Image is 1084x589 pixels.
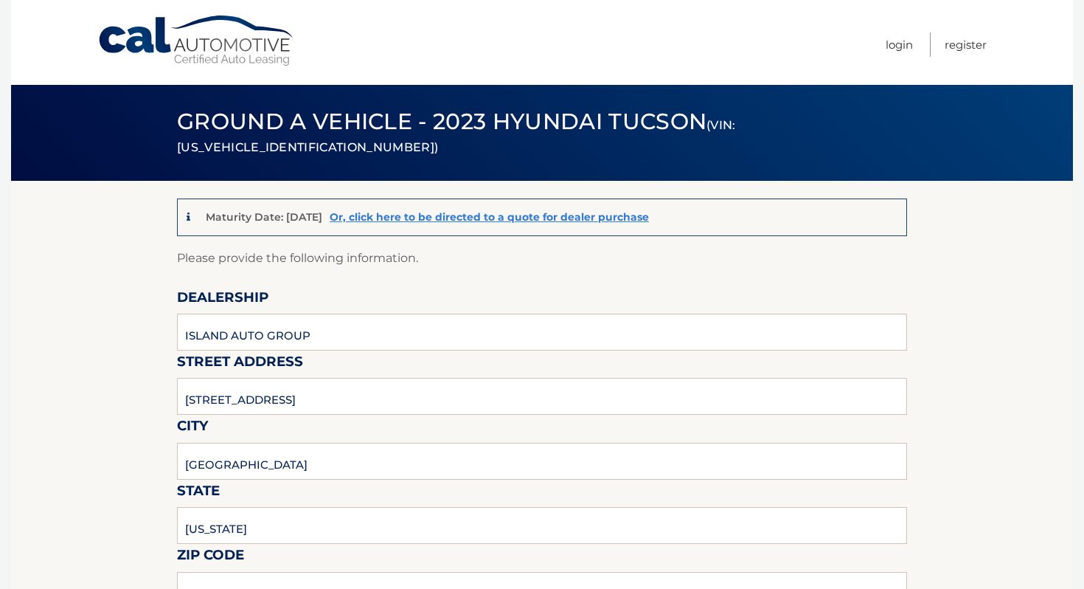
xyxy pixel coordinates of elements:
label: Zip Code [177,544,244,571]
label: State [177,480,220,507]
a: Or, click here to be directed to a quote for dealer purchase [330,210,649,224]
a: Register [945,32,987,57]
a: Login [886,32,913,57]
small: (VIN: [US_VEHICLE_IDENTIFICATION_NUMBER]) [177,118,736,154]
label: Dealership [177,286,268,314]
p: Maturity Date: [DATE] [206,210,322,224]
label: Street Address [177,351,303,378]
p: Please provide the following information. [177,248,907,269]
span: Ground a Vehicle - 2023 Hyundai TUCSON [177,108,736,157]
label: City [177,415,208,442]
a: Cal Automotive [97,15,296,67]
